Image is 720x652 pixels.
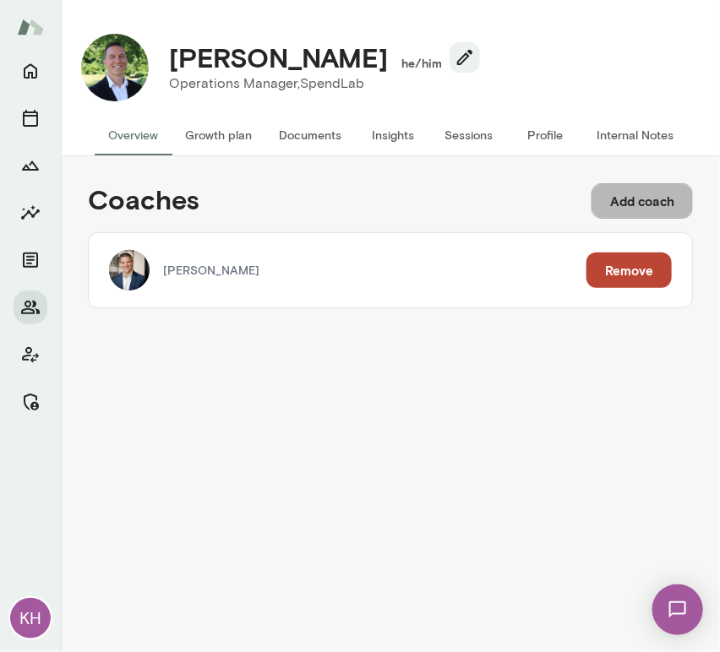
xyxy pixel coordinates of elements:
button: Members [14,291,47,324]
h4: Coaches [88,183,199,219]
button: Overview [95,115,172,155]
img: Mark Zschocke [109,250,150,291]
button: Documents [14,243,47,277]
button: Growth plan [172,115,265,155]
button: Sessions [431,115,507,155]
h4: [PERSON_NAME] [169,41,388,73]
button: Insights [14,196,47,230]
p: [PERSON_NAME] [163,262,586,279]
button: Home [14,54,47,88]
p: Operations Manager, SpendLab [169,73,466,94]
h6: he/him [401,55,443,72]
button: Add coach [592,183,693,219]
button: Client app [14,338,47,372]
button: Profile [507,115,583,155]
button: Sessions [14,101,47,135]
button: Insights [355,115,431,155]
button: Documents [265,115,355,155]
button: Manage [14,385,47,419]
button: Internal Notes [583,115,687,155]
img: Stefan Berentsen [81,34,149,101]
button: Remove [586,253,672,288]
div: KH [10,598,51,638]
img: Mento [17,11,44,43]
button: Growth Plan [14,149,47,182]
